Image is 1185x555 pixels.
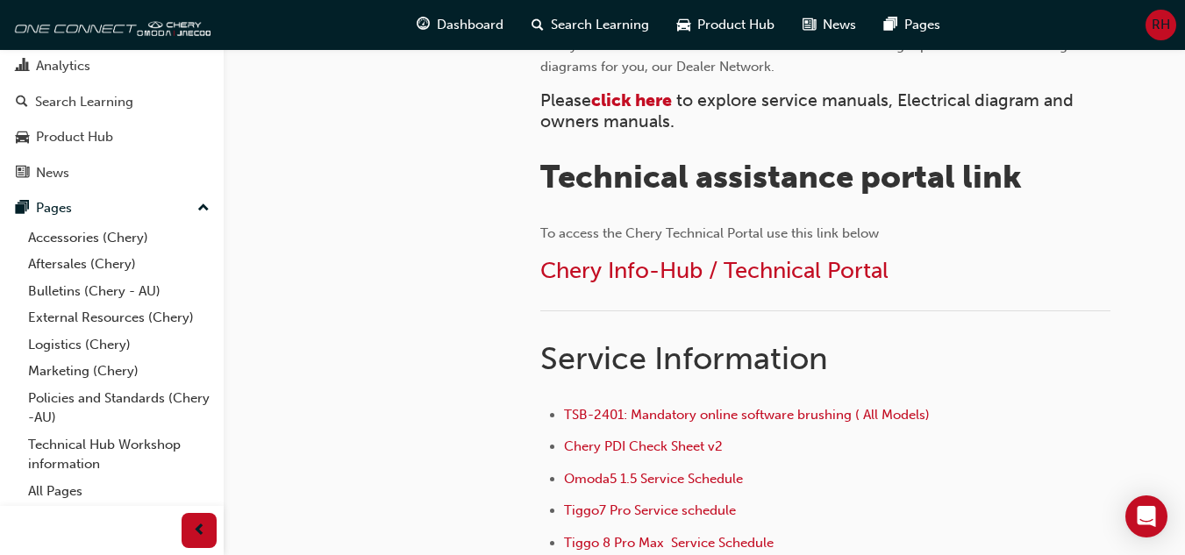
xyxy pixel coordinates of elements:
[564,471,743,487] a: Omoda5 1.5 Service Schedule
[1146,10,1176,40] button: RH
[16,59,29,75] span: chart-icon
[21,224,217,252] a: Accessories (Chery)
[823,15,856,35] span: News
[36,127,113,147] div: Product Hub
[36,163,69,183] div: News
[7,86,217,118] a: Search Learning
[7,50,217,82] a: Analytics
[36,198,72,218] div: Pages
[564,407,930,423] a: TSB-2401: Mandatory online software brushing ( All Models)
[21,358,217,385] a: Marketing (Chery)
[677,14,690,36] span: car-icon
[551,15,649,35] span: Search Learning
[1152,15,1170,35] span: RH
[564,535,774,551] a: Tiggo 8 Pro Max Service Schedule
[21,331,217,359] a: Logistics (Chery)
[7,192,217,224] button: Pages
[540,225,879,241] span: To access the Chery Technical Portal use this link below
[21,304,217,331] a: External Resources (Chery)
[21,478,217,505] a: All Pages
[803,14,816,36] span: news-icon
[403,7,518,43] a: guage-iconDashboard
[904,15,940,35] span: Pages
[7,157,217,189] a: News
[16,95,28,110] span: search-icon
[21,431,217,478] a: Technical Hub Workshop information
[532,14,544,36] span: search-icon
[564,502,736,518] a: Tiggo7 Pro Service schedule
[697,15,775,35] span: Product Hub
[663,7,789,43] a: car-iconProduct Hub
[417,14,430,36] span: guage-icon
[7,121,217,153] a: Product Hub
[540,339,828,377] span: Service Information
[540,90,1078,131] span: to explore service manuals, Electrical diagram and owners manuals.
[16,166,29,181] span: news-icon
[16,130,29,146] span: car-icon
[21,385,217,431] a: Policies and Standards (Chery -AU)
[1125,495,1167,537] div: Open Intercom Messenger
[518,7,663,43] a: search-iconSearch Learning
[540,158,1022,196] span: Technical assistance portal link
[591,90,672,110] a: click here
[21,251,217,278] a: Aftersales (Chery)
[540,90,591,110] span: Please
[197,197,210,220] span: up-icon
[21,278,217,305] a: Bulletins (Chery - AU)
[884,14,897,36] span: pages-icon
[9,7,211,42] img: oneconnect
[437,15,503,35] span: Dashboard
[16,201,29,217] span: pages-icon
[540,257,889,284] a: Chery Info-Hub / Technical Portal
[564,438,723,454] a: Chery PDI Check Sheet v2
[870,7,954,43] a: pages-iconPages
[789,7,870,43] a: news-iconNews
[193,520,206,542] span: prev-icon
[36,56,90,76] div: Analytics
[35,92,133,112] div: Search Learning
